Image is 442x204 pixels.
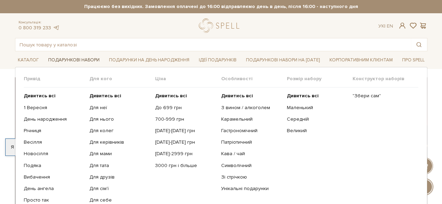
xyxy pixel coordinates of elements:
a: День ангела [24,186,84,192]
a: Річниця [24,128,84,134]
a: Вибачення [24,174,84,180]
span: Розмір набору [287,76,353,82]
a: Ідеї подарунків [196,55,239,66]
a: Для мами [89,151,150,157]
a: Для колег [89,128,150,134]
a: Кава / чай [221,151,281,157]
a: Для неї [89,105,150,111]
a: Патріотичний [221,139,281,145]
a: Каталог [15,55,42,66]
a: Великий [287,128,347,134]
a: День народження [24,116,84,122]
a: Для керівників [89,139,150,145]
span: Конструктор наборів [353,76,418,82]
a: [DATE]-[DATE] грн [155,128,216,134]
b: Дивитись всі [155,93,187,99]
a: Подарункові набори на [DATE] [243,54,323,66]
a: 0 800 319 233 [19,25,51,31]
span: Особливості [221,76,287,82]
a: 3000 грн і більше [155,163,216,169]
span: Для кого [89,76,155,82]
b: Дивитись всі [221,93,253,99]
a: Маленький [287,105,347,111]
a: Про Spell [399,55,427,66]
a: Подяка [24,163,84,169]
div: Ук [378,23,393,29]
span: Консультація: [19,20,60,25]
a: Карамельний [221,116,281,122]
a: До 699 грн [155,105,216,111]
a: Для нього [89,116,150,122]
div: Я дозволяю [DOMAIN_NAME] використовувати [6,144,195,150]
input: Пошук товару у каталозі [15,38,411,51]
strong: Працюємо без вихідних. Замовлення оплачені до 16:00 відправляємо день в день, після 16:00 - насту... [15,3,427,10]
b: Дивитись всі [24,93,56,99]
a: 1 Вересня [24,105,84,111]
a: Дивитись всі [89,93,150,99]
a: Середній [287,116,347,122]
button: Пошук товару у каталозі [411,38,427,51]
b: Дивитись всі [89,93,121,99]
a: Весілля [24,139,84,145]
a: Корпоративним клієнтам [326,54,395,66]
a: Новосілля [24,151,84,157]
a: З вином / алкоголем [221,105,281,111]
a: Для сім'ї [89,186,150,192]
a: Зі стрічкою [221,174,281,180]
a: Дивитись всі [155,93,216,99]
a: Дивитись всі [287,93,347,99]
a: [DATE]-[DATE] грн [155,139,216,145]
span: Привід [24,76,89,82]
a: Просто так [24,197,84,203]
span: | [384,23,385,29]
a: 700-999 грн [155,116,216,122]
a: telegram [53,25,60,31]
a: [DATE]-2999 грн [155,151,216,157]
b: Дивитись всі [287,93,319,99]
a: Гастрономічний [221,128,281,134]
a: Символічний [221,163,281,169]
a: logo [199,18,242,33]
a: En [387,23,393,29]
a: Для друзів [89,174,150,180]
span: Ціна [155,76,221,82]
a: Подарунки на День народження [106,55,192,66]
a: Дивитись всі [221,93,281,99]
a: "Збери сам" [353,93,413,99]
a: Подарункові набори [45,55,102,66]
a: Дивитись всі [24,93,84,99]
a: Для себе [89,197,150,203]
a: Для тата [89,163,150,169]
a: Унікальні подарунки [221,186,281,192]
